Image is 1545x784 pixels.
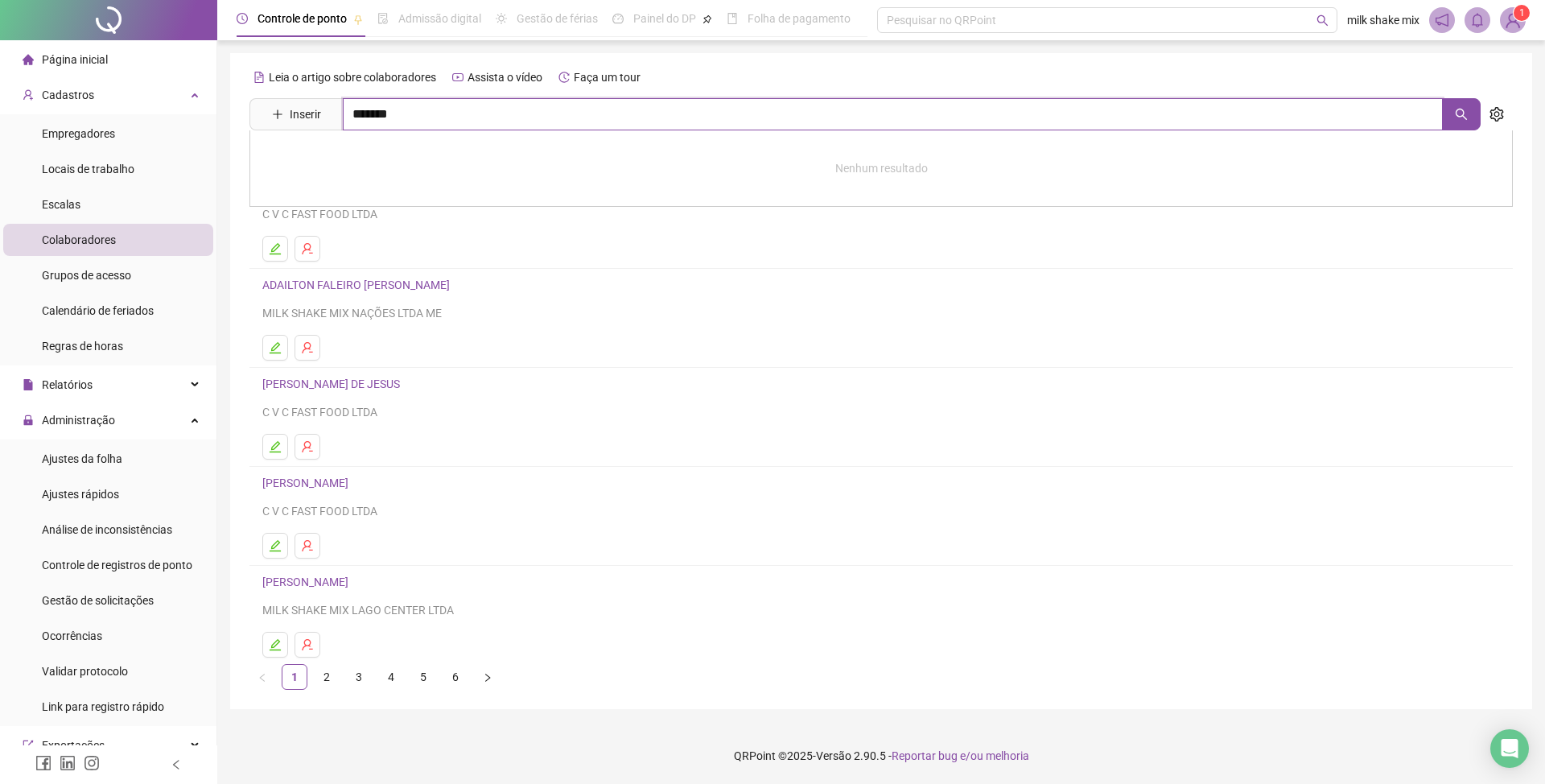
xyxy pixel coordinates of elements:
span: Inserir [290,105,321,123]
span: Página inicial [42,53,108,66]
li: 1 [282,664,307,690]
span: Escalas [42,198,80,211]
span: Link para registro rápido [42,700,164,713]
span: edit [269,242,282,255]
a: 5 [411,665,435,689]
span: Folha de pagamento [748,12,851,25]
div: Open Intercom Messenger [1490,729,1529,768]
span: file-text [253,72,265,83]
div: C V C FAST FOOD LTDA [262,502,1500,520]
span: sun [496,13,507,24]
span: linkedin [60,755,76,771]
span: Ocorrências [42,629,102,642]
div: C V C FAST FOOD LTDA [262,205,1500,223]
a: ADAILTON FALEIRO [PERSON_NAME] [262,279,455,291]
img: 12208 [1501,8,1525,32]
span: left [257,673,267,683]
span: Validar protocolo [42,665,128,678]
li: Próxima página [475,664,501,690]
span: pushpin [353,14,363,24]
span: edit [269,539,282,552]
span: dashboard [612,13,624,24]
span: file-done [377,13,389,24]
span: Leia o artigo sobre colaboradores [269,71,436,84]
li: 6 [443,664,468,690]
span: lock [23,415,34,426]
span: user-delete [301,638,314,651]
span: search [1316,14,1329,27]
span: Exportações [42,739,105,752]
li: 2 [314,664,340,690]
span: Regras de horas [42,340,123,353]
span: Gestão de solicitações [42,594,154,607]
div: C V C FAST FOOD LTDA [262,403,1500,421]
a: [PERSON_NAME] [262,477,353,489]
a: [PERSON_NAME] DE JESUS [262,378,405,390]
span: Gestão de férias [517,12,598,25]
span: home [23,54,34,65]
span: Faça um tour [574,71,641,84]
button: right [475,664,501,690]
span: clock-circle [237,13,248,24]
span: book [727,13,738,24]
a: 6 [443,665,468,689]
sup: Atualize o seu contato no menu Meus Dados [1514,5,1530,21]
li: Página anterior [249,664,275,690]
span: Análise de inconsistências [42,523,172,536]
span: youtube [452,72,463,83]
span: Empregadores [42,127,115,140]
button: left [249,664,275,690]
span: Locais de trabalho [42,163,134,175]
span: pushpin [702,14,712,24]
span: Admissão digital [398,12,481,25]
span: left [171,759,182,770]
span: Ajustes rápidos [42,488,119,501]
a: 2 [315,665,339,689]
span: Grupos de acesso [42,269,131,282]
span: milk shake mix [1347,11,1419,29]
span: Controle de ponto [257,12,347,25]
span: right [483,673,492,683]
span: Administração [42,414,115,427]
span: search [1455,108,1468,121]
span: Versão [816,749,851,762]
span: notification [1435,13,1449,27]
a: 1 [282,665,307,689]
a: 3 [347,665,371,689]
span: setting [1489,107,1504,122]
span: bell [1470,13,1485,27]
span: Controle de registros de ponto [42,559,192,571]
span: Painel do DP [633,12,696,25]
span: user-add [23,89,34,101]
a: [PERSON_NAME] [262,576,353,588]
span: Reportar bug e/ou melhoria [892,749,1029,762]
span: instagram [84,755,100,771]
button: Inserir [259,101,334,127]
li: 5 [410,664,436,690]
span: Ajustes da folha [42,452,122,465]
span: 1 [1519,7,1525,19]
span: edit [269,440,282,453]
div: MILK SHAKE MIX NAÇÕES LTDA ME [262,304,1500,322]
span: edit [269,638,282,651]
span: file [23,379,34,390]
span: Nenhum resultado [835,162,928,175]
span: edit [269,341,282,354]
span: user-delete [301,242,314,255]
a: 4 [379,665,403,689]
span: Colaboradores [42,233,116,246]
span: facebook [35,755,51,771]
span: user-delete [301,440,314,453]
span: history [558,72,570,83]
span: user-delete [301,539,314,552]
span: Calendário de feriados [42,304,154,317]
span: user-delete [301,341,314,354]
span: plus [272,109,283,120]
div: MILK SHAKE MIX LAGO CENTER LTDA [262,601,1500,619]
span: Relatórios [42,378,93,391]
span: Assista o vídeo [468,71,542,84]
li: 3 [346,664,372,690]
li: 4 [378,664,404,690]
span: Cadastros [42,89,94,101]
span: export [23,740,34,751]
